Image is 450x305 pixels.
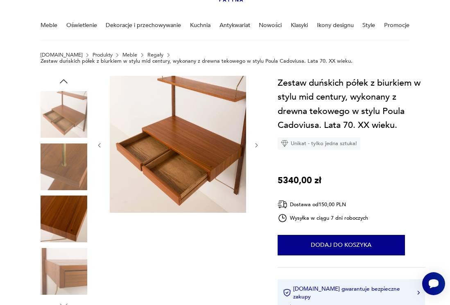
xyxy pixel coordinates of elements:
img: Zdjęcie produktu Zestaw duńskich półek z biurkiem w stylu mid century, wykonany z drewna tekowego... [41,143,87,190]
iframe: Smartsupp widget button [422,272,445,295]
img: Ikona certyfikatu [283,289,291,297]
a: Regały [147,52,163,58]
a: Klasyki [291,11,308,39]
a: Promocje [384,11,409,39]
p: 5340,00 zł [278,173,321,187]
a: Meble [41,11,57,39]
a: Nowości [259,11,282,39]
a: Style [362,11,375,39]
img: Ikona diamentu [281,140,288,147]
a: Kuchnia [190,11,210,39]
a: Oświetlenie [66,11,97,39]
button: Dodaj do koszyka [278,235,405,255]
img: Zdjęcie produktu Zestaw duńskich półek z biurkiem w stylu mid century, wykonany z drewna tekowego... [110,76,246,213]
img: Zdjęcie produktu Zestaw duńskich półek z biurkiem w stylu mid century, wykonany z drewna tekowego... [41,91,87,138]
button: [DOMAIN_NAME] gwarantuje bezpieczne zakupy [283,285,419,300]
div: Unikat - tylko jedna sztuka! [278,137,360,150]
div: Wysyłka w ciągu 7 dni roboczych [278,213,369,223]
a: Antykwariat [219,11,250,39]
img: Zdjęcie produktu Zestaw duńskich półek z biurkiem w stylu mid century, wykonany z drewna tekowego... [41,196,87,242]
a: Ikony designu [317,11,354,39]
a: Meble [122,52,137,58]
a: Produkty [93,52,113,58]
img: Zdjęcie produktu Zestaw duńskich półek z biurkiem w stylu mid century, wykonany z drewna tekowego... [41,248,87,295]
img: Ikona strzałki w prawo [417,291,420,295]
p: Zestaw duńskich półek z biurkiem w stylu mid century, wykonany z drewna tekowego w stylu Poula Ca... [41,58,353,64]
a: Dekoracje i przechowywanie [106,11,181,39]
img: Ikona dostawy [278,199,287,209]
a: [DOMAIN_NAME] [41,52,82,58]
h1: Zestaw duńskich półek z biurkiem w stylu mid century, wykonany z drewna tekowego w stylu Poula Ca... [278,76,425,132]
div: Dostawa od 150,00 PLN [278,199,369,209]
